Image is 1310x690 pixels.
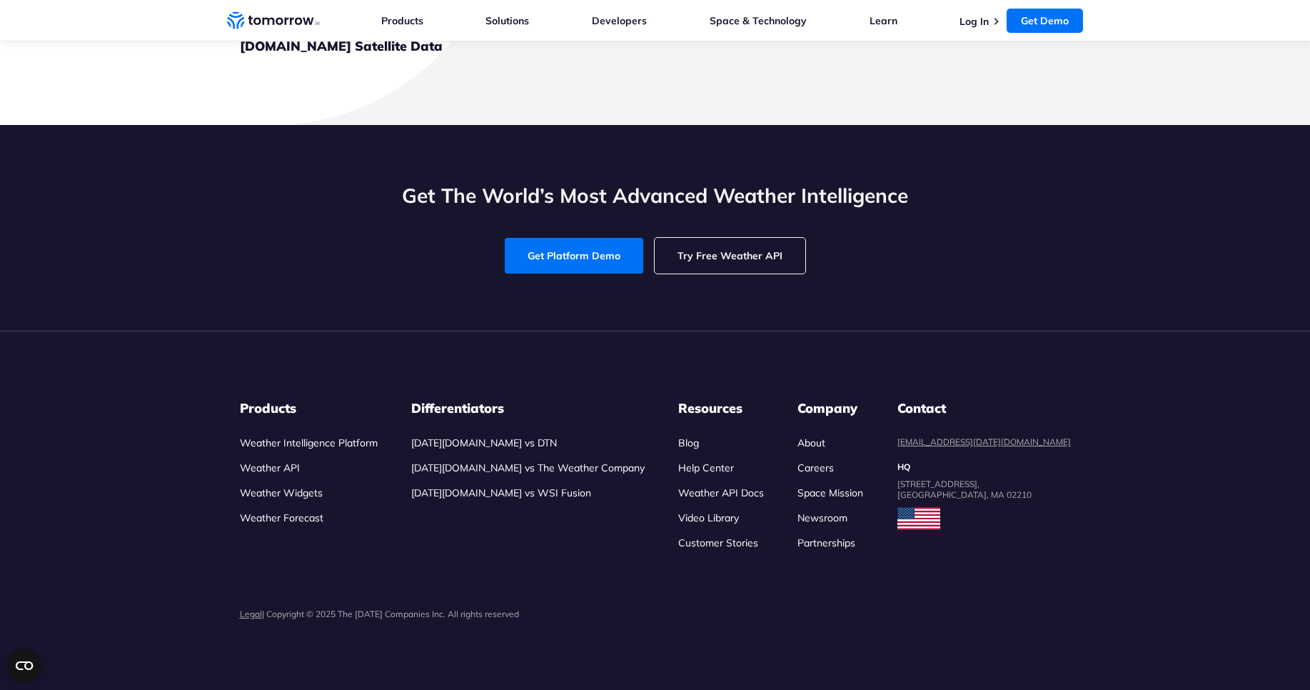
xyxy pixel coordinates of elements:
a: Video Library [678,511,739,524]
a: Customer Stories [678,536,758,549]
a: Get Demo [1007,9,1083,33]
img: Linkedin [916,609,932,624]
a: Weather Intelligence Platform [240,436,378,449]
img: Facebook [1009,609,1024,624]
a: [EMAIL_ADDRESS][DATE][DOMAIN_NAME] [897,436,1071,447]
a: Space Mission [797,486,863,499]
a: Try Free Weather API [655,238,805,274]
a: Careers [797,461,834,474]
p: | Copyright © 2025 The [DATE] Companies Inc. All rights reserved [240,609,519,619]
a: Weather Forecast [240,511,323,524]
a: Developers [592,14,647,27]
a: Home link [227,10,320,31]
dd: [STREET_ADDRESS], [GEOGRAPHIC_DATA], MA 02210 [897,479,1071,500]
a: Solutions [485,14,529,27]
a: Learn [870,14,897,27]
h3: Products [240,400,378,417]
h3: Resources [678,400,764,417]
a: Weather API [240,461,300,474]
a: [DATE][DOMAIN_NAME] vs WSI Fusion [411,486,591,499]
a: Weather Widgets [240,486,323,499]
a: Help Center [678,461,734,474]
a: Products [381,14,423,27]
dl: contact details [897,400,1071,500]
img: Instagram [1055,609,1071,624]
button: Open CMP widget [7,649,41,683]
a: About [797,436,825,449]
a: Newsroom [797,511,847,524]
img: usa flag [897,507,940,530]
h3: Independent U.S. Government Validation Confirms Overwhelming Positive Impact of [DATE][DOMAIN_NAM... [240,4,584,55]
a: Space & Technology [710,14,807,27]
a: Weather API Docs [678,486,764,499]
a: Legal [240,609,262,619]
dt: Contact [897,400,1071,417]
a: Log In [959,15,989,28]
h2: Get The World’s Most Advanced Weather Intelligence [227,182,1084,209]
h3: Differentiators [411,400,645,417]
a: Get Platform Demo [505,238,643,274]
a: [DATE][DOMAIN_NAME] vs The Weather Company [411,461,645,474]
a: Blog [678,436,699,449]
a: Partnerships [797,536,855,549]
a: [DATE][DOMAIN_NAME] vs DTN [411,436,557,449]
dt: HQ [897,461,1071,473]
h3: Company [797,400,863,417]
img: Twitter [962,609,978,624]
